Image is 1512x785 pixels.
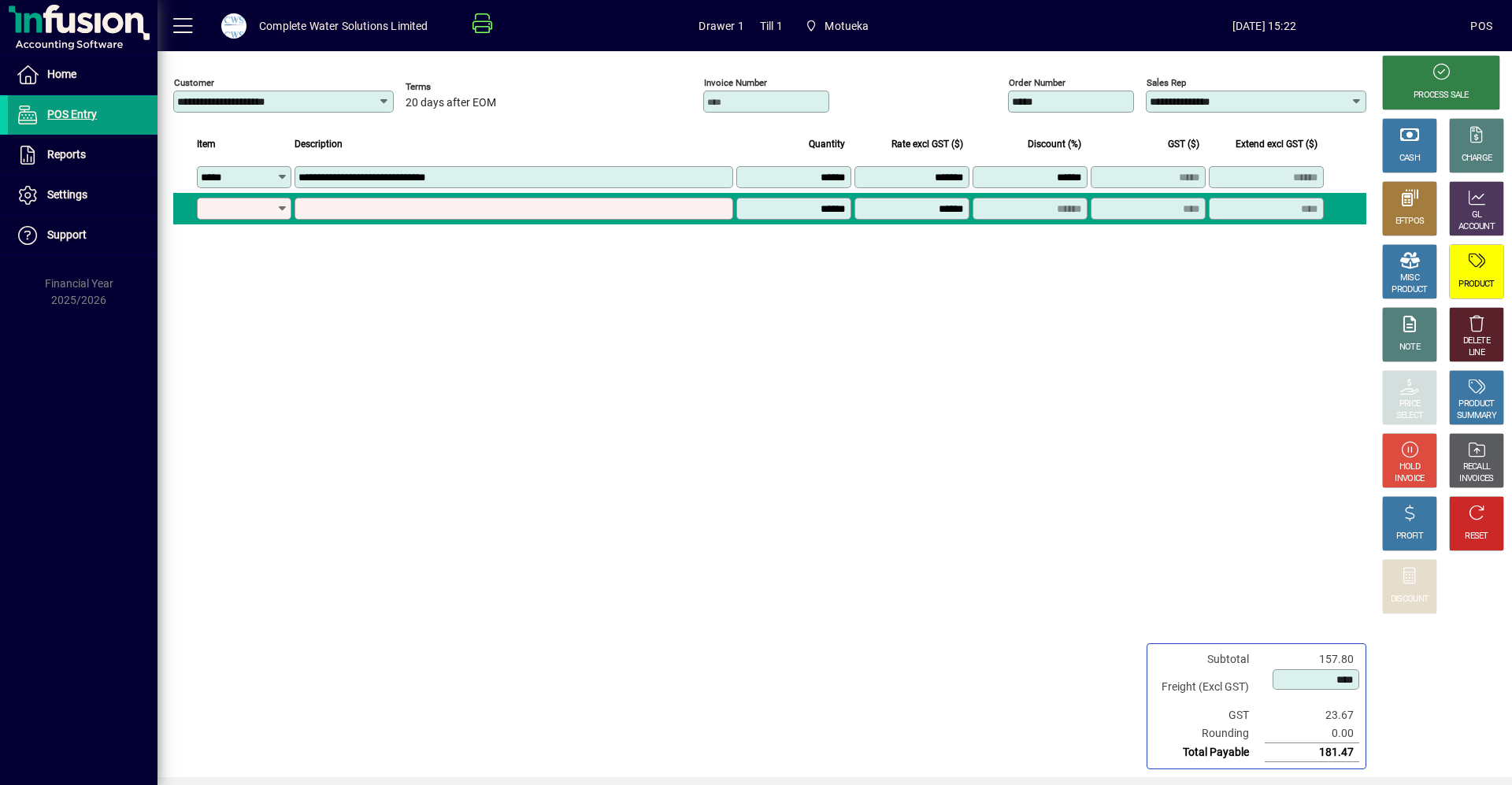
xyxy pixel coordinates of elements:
button: Profile [209,12,259,40]
div: PRODUCT [1458,279,1494,291]
div: LINE [1469,347,1484,359]
div: MISC [1400,272,1419,284]
div: RESET [1465,531,1488,542]
span: Drawer 1 [699,13,743,39]
div: PRODUCT [1458,398,1494,410]
span: GST ($) [1168,135,1199,153]
span: POS Entry [47,108,97,120]
span: 20 days after EOM [406,97,496,109]
span: Description [295,135,343,153]
div: CHARGE [1462,153,1492,165]
div: NOTE [1399,342,1420,354]
td: 0.00 [1265,724,1359,743]
div: POS [1470,13,1492,39]
div: ACCOUNT [1458,221,1495,233]
a: Home [8,55,157,94]
span: Motueka [825,13,869,39]
span: [DATE] 15:22 [1058,13,1470,39]
mat-label: Sales rep [1147,77,1186,88]
div: CASH [1399,153,1420,165]
div: INVOICE [1395,473,1424,485]
div: SELECT [1396,410,1424,422]
td: Freight (Excl GST) [1154,668,1265,706]
mat-label: Order number [1009,77,1065,88]
td: Total Payable [1154,743,1265,762]
span: Extend excl GST ($) [1236,135,1317,153]
div: PROFIT [1396,531,1423,542]
div: GL [1472,209,1482,221]
div: PRODUCT [1392,284,1427,296]
span: Quantity [809,135,845,153]
a: Settings [8,176,157,215]
td: GST [1154,706,1265,724]
span: Item [197,135,216,153]
div: INVOICES [1459,473,1493,485]
td: Rounding [1154,724,1265,743]
div: EFTPOS [1395,216,1425,228]
td: 181.47 [1265,743,1359,762]
td: 157.80 [1265,650,1359,668]
span: Terms [406,82,500,92]
a: Support [8,216,157,255]
span: Till 1 [760,13,783,39]
mat-label: Invoice number [704,77,767,88]
span: Rate excl GST ($) [891,135,963,153]
div: SUMMARY [1457,410,1496,422]
div: Complete Water Solutions Limited [259,13,428,39]
td: 23.67 [1265,706,1359,724]
div: HOLD [1399,461,1420,473]
span: Support [47,228,87,241]
td: Subtotal [1154,650,1265,668]
div: PRICE [1399,398,1421,410]
mat-label: Customer [174,77,214,88]
div: DISCOUNT [1391,594,1429,605]
span: Home [47,68,76,80]
div: RECALL [1463,461,1491,473]
span: Settings [47,188,87,201]
div: DELETE [1463,335,1490,347]
span: Motueka [799,12,876,40]
a: Reports [8,135,157,175]
span: Reports [47,148,86,161]
span: Discount (%) [1028,135,1081,153]
div: PROCESS SALE [1414,90,1469,102]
